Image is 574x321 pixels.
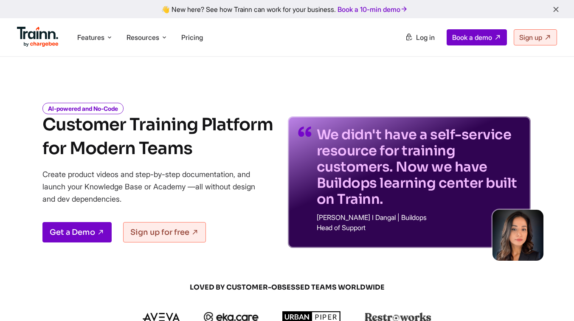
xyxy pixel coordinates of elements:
[452,33,492,42] span: Book a demo
[519,33,542,42] span: Sign up
[127,33,159,42] span: Resources
[123,222,206,242] a: Sign up for free
[298,127,312,137] img: quotes-purple.41a7099.svg
[5,5,569,13] div: 👋 New here? See how Trainn can work for your business.
[83,283,491,292] span: LOVED BY CUSTOMER-OBSESSED TEAMS WORLDWIDE
[400,30,440,45] a: Log in
[416,33,435,42] span: Log in
[42,113,273,160] h1: Customer Training Platform for Modern Teams
[42,168,267,205] p: Create product videos and step-by-step documentation, and launch your Knowledge Base or Academy —...
[317,127,521,207] p: We didn't have a self-service resource for training customers. Now we have Buildops learning cent...
[42,103,124,114] i: AI-powered and No-Code
[514,29,557,45] a: Sign up
[447,29,507,45] a: Book a demo
[492,210,543,261] img: sabina-buildops.d2e8138.png
[17,27,59,47] img: Trainn Logo
[77,33,104,42] span: Features
[317,224,521,231] p: Head of Support
[336,3,410,15] a: Book a 10-min demo
[42,222,112,242] a: Get a Demo
[317,214,521,221] p: [PERSON_NAME] I Dangal | Buildops
[181,33,203,42] a: Pricing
